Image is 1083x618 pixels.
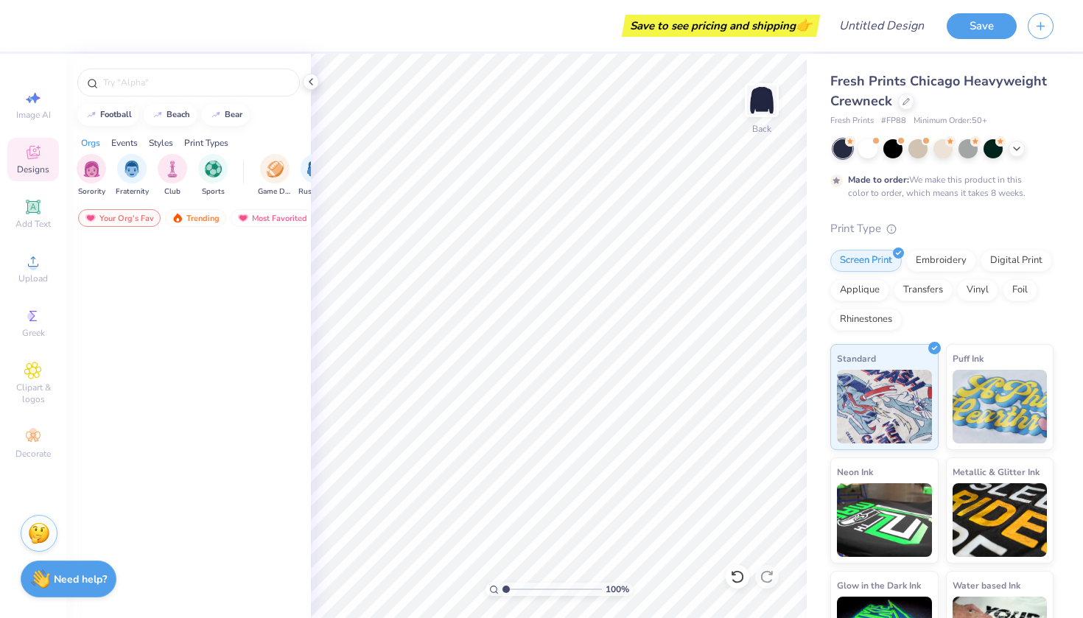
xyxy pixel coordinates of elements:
[837,577,921,593] span: Glow in the Dark Ink
[78,186,105,197] span: Sorority
[298,186,332,197] span: Rush & Bid
[116,154,149,197] button: filter button
[116,154,149,197] div: filter for Fraternity
[77,104,139,126] button: football
[198,154,228,197] button: filter button
[124,161,140,178] img: Fraternity Image
[111,136,138,150] div: Events
[7,382,59,405] span: Clipart & logos
[15,448,51,460] span: Decorate
[167,110,190,119] div: beach
[953,464,1040,480] span: Metallic & Glitter Ink
[981,250,1052,272] div: Digital Print
[100,110,132,119] div: football
[881,115,906,127] span: # FP88
[15,218,51,230] span: Add Text
[17,164,49,175] span: Designs
[957,279,998,301] div: Vinyl
[606,583,629,596] span: 100 %
[165,209,226,227] div: Trending
[258,154,292,197] div: filter for Game Day
[85,110,97,119] img: trend_line.gif
[164,186,180,197] span: Club
[953,483,1048,557] img: Metallic & Glitter Ink
[158,154,187,197] div: filter for Club
[205,161,222,178] img: Sports Image
[102,75,290,90] input: Try "Alpha"
[1003,279,1037,301] div: Foil
[237,213,249,223] img: most_fav.gif
[827,11,936,41] input: Untitled Design
[830,279,889,301] div: Applique
[914,115,987,127] span: Minimum Order: 50 +
[85,213,97,223] img: most_fav.gif
[164,161,180,178] img: Club Image
[77,154,106,197] div: filter for Sorority
[116,186,149,197] span: Fraternity
[144,104,197,126] button: beach
[81,136,100,150] div: Orgs
[752,122,771,136] div: Back
[298,154,332,197] div: filter for Rush & Bid
[202,186,225,197] span: Sports
[78,209,161,227] div: Your Org's Fav
[54,572,107,586] strong: Need help?
[830,72,1047,110] span: Fresh Prints Chicago Heavyweight Crewneck
[210,110,222,119] img: trend_line.gif
[830,309,902,331] div: Rhinestones
[953,370,1048,443] img: Puff Ink
[184,136,228,150] div: Print Types
[906,250,976,272] div: Embroidery
[18,273,48,284] span: Upload
[625,15,816,37] div: Save to see pricing and shipping
[837,483,932,557] img: Neon Ink
[953,351,984,366] span: Puff Ink
[202,104,249,126] button: bear
[894,279,953,301] div: Transfers
[837,351,876,366] span: Standard
[16,109,51,121] span: Image AI
[267,161,284,178] img: Game Day Image
[848,173,1029,200] div: We make this product in this color to order, which means it takes 8 weeks.
[231,209,314,227] div: Most Favorited
[307,161,324,178] img: Rush & Bid Image
[152,110,164,119] img: trend_line.gif
[83,161,100,178] img: Sorority Image
[747,85,777,115] img: Back
[149,136,173,150] div: Styles
[796,16,812,34] span: 👉
[172,213,183,223] img: trending.gif
[830,115,874,127] span: Fresh Prints
[953,577,1020,593] span: Water based Ink
[258,154,292,197] button: filter button
[830,220,1054,237] div: Print Type
[298,154,332,197] button: filter button
[947,13,1017,39] button: Save
[198,154,228,197] div: filter for Sports
[837,464,873,480] span: Neon Ink
[837,370,932,443] img: Standard
[848,174,909,186] strong: Made to order:
[158,154,187,197] button: filter button
[77,154,106,197] button: filter button
[258,186,292,197] span: Game Day
[225,110,242,119] div: bear
[830,250,902,272] div: Screen Print
[22,327,45,339] span: Greek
